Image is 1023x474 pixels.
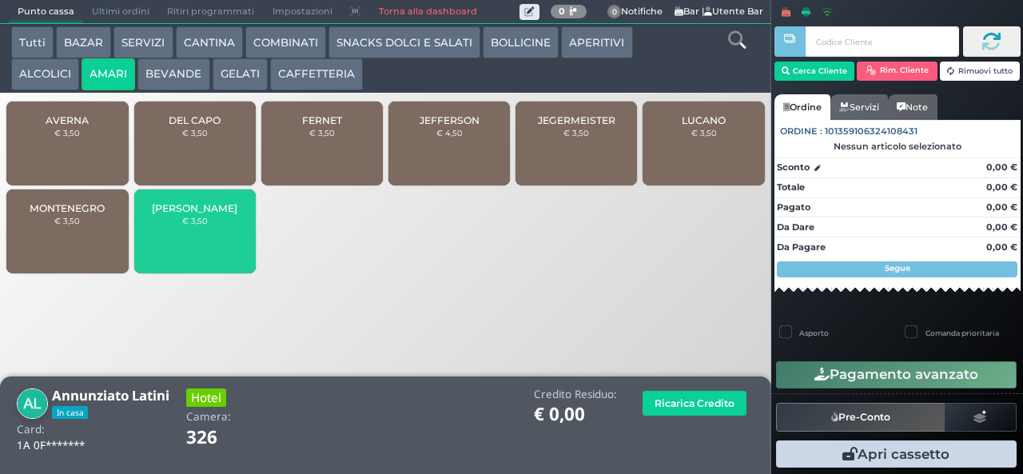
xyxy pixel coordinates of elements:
[561,26,632,58] button: APERITIVI
[213,58,268,90] button: GELATI
[302,114,342,126] span: FERNET
[777,201,810,213] strong: Pagato
[52,386,169,404] b: Annunziato Latini
[11,26,54,58] button: Tutti
[774,62,855,81] button: Cerca Cliente
[436,128,463,137] small: € 4,50
[483,26,559,58] button: BOLLICINE
[776,440,1017,468] button: Apri cassetto
[169,114,221,126] span: DEL CAPO
[777,241,826,253] strong: Da Pagare
[9,1,83,23] span: Punto cassa
[776,361,1017,388] button: Pagamento avanzato
[186,388,226,407] h3: Hotel
[925,328,999,338] label: Comanda prioritaria
[158,1,263,23] span: Ritiri programmati
[82,58,135,90] button: AMARI
[186,411,231,423] h4: Camera:
[559,6,565,17] b: 0
[777,221,814,233] strong: Da Dare
[46,114,89,126] span: AVERNA
[17,424,45,436] h4: Card:
[152,202,237,214] span: [PERSON_NAME]
[534,388,617,400] h4: Credito Residuo:
[774,94,830,120] a: Ordine
[11,58,79,90] button: ALCOLICI
[986,241,1017,253] strong: 0,00 €
[54,128,80,137] small: € 3,50
[182,216,208,225] small: € 3,50
[799,328,829,338] label: Asporto
[137,58,209,90] button: BEVANDE
[56,26,111,58] button: BAZAR
[309,128,335,137] small: € 3,50
[538,114,615,126] span: JEGERMEISTER
[986,181,1017,193] strong: 0,00 €
[857,62,937,81] button: Rim. Cliente
[328,26,480,58] button: SNACKS DOLCI E SALATI
[245,26,326,58] button: COMBINATI
[182,128,208,137] small: € 3,50
[30,202,105,214] span: MONTENEGRO
[777,181,805,193] strong: Totale
[607,5,622,19] span: 0
[643,391,746,416] button: Ricarica Credito
[825,125,918,138] span: 101359106324108431
[176,26,243,58] button: CANTINA
[52,406,88,419] span: In casa
[270,58,363,90] button: CAFFETTERIA
[369,1,485,23] a: Torna alla dashboard
[534,404,617,424] h1: € 0,00
[17,388,48,420] img: Annunziato Latini
[774,141,1021,152] div: Nessun articolo selezionato
[420,114,480,126] span: JEFFERSON
[186,428,262,448] h1: 326
[986,201,1017,213] strong: 0,00 €
[682,114,726,126] span: LUCANO
[940,62,1021,81] button: Rimuovi tutto
[777,161,810,174] strong: Sconto
[806,26,958,57] input: Codice Cliente
[691,128,717,137] small: € 3,50
[563,128,589,137] small: € 3,50
[83,1,158,23] span: Ultimi ordini
[776,403,945,432] button: Pre-Conto
[830,94,888,120] a: Servizi
[888,94,937,120] a: Note
[780,125,822,138] span: Ordine :
[54,216,80,225] small: € 3,50
[113,26,173,58] button: SERVIZI
[986,221,1017,233] strong: 0,00 €
[885,263,910,273] strong: Segue
[986,161,1017,173] strong: 0,00 €
[264,1,341,23] span: Impostazioni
